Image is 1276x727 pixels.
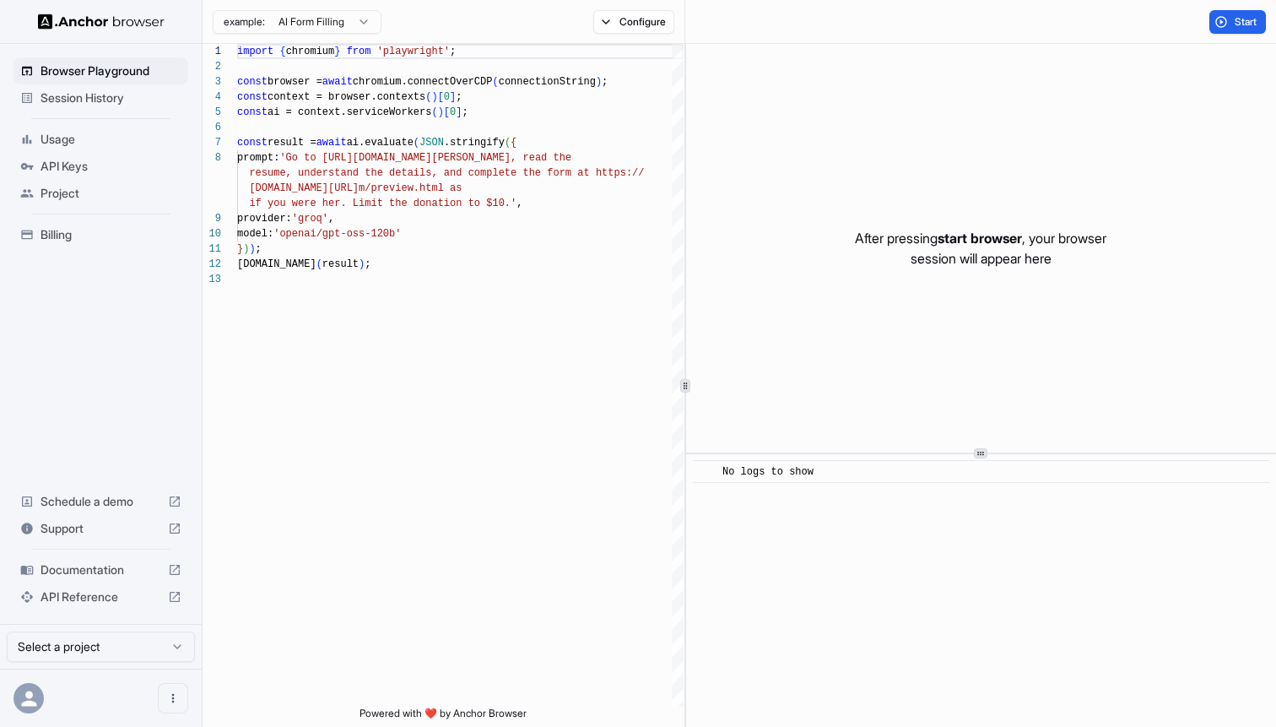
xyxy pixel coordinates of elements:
[203,120,221,135] div: 6
[41,520,161,537] span: Support
[14,488,188,515] div: Schedule a demo
[322,76,353,88] span: await
[444,137,505,149] span: .stringify
[535,152,571,164] span: ad the
[268,76,322,88] span: browser =
[492,76,498,88] span: (
[237,152,279,164] span: prompt:
[14,153,188,180] div: API Keys
[360,707,527,727] span: Powered with ❤️ by Anchor Browser
[279,46,285,57] span: {
[511,137,516,149] span: {
[203,226,221,241] div: 10
[316,137,347,149] span: await
[593,10,675,34] button: Configure
[456,106,462,118] span: ]
[444,106,450,118] span: [
[596,76,602,88] span: )
[41,562,161,578] span: Documentation
[256,243,262,255] span: ;
[237,258,316,270] span: [DOMAIN_NAME]
[249,198,516,209] span: if you were her. Limit the donation to $10.'
[237,137,268,149] span: const
[203,241,221,257] div: 11
[14,515,188,542] div: Support
[365,258,370,270] span: ;
[203,90,221,105] div: 4
[359,182,462,194] span: m/preview.html as
[516,198,522,209] span: ,
[292,213,328,225] span: 'groq'
[286,46,335,57] span: chromium
[237,46,273,57] span: import
[41,589,161,605] span: API Reference
[602,76,608,88] span: ;
[14,221,188,248] div: Billing
[203,105,221,120] div: 5
[41,185,181,202] span: Project
[14,126,188,153] div: Usage
[203,150,221,165] div: 8
[456,91,462,103] span: ;
[1209,10,1266,34] button: Start
[322,258,359,270] span: result
[438,91,444,103] span: [
[701,464,710,480] span: ​
[425,91,431,103] span: (
[414,137,419,149] span: (
[553,167,644,179] span: orm at https://
[450,106,456,118] span: 0
[438,106,444,118] span: )
[249,243,255,255] span: )
[224,15,265,29] span: example:
[237,91,268,103] span: const
[353,76,493,88] span: chromium.connectOverCDP
[450,91,456,103] span: ]
[499,76,596,88] span: connectionString
[444,91,450,103] span: 0
[38,14,165,30] img: Anchor Logo
[14,57,188,84] div: Browser Playground
[431,106,437,118] span: (
[14,583,188,610] div: API Reference
[237,106,268,118] span: const
[203,135,221,150] div: 7
[237,228,273,240] span: model:
[41,90,181,106] span: Session History
[41,131,181,148] span: Usage
[14,84,188,111] div: Session History
[273,228,401,240] span: 'openai/gpt-oss-120b'
[203,211,221,226] div: 9
[203,257,221,272] div: 12
[41,62,181,79] span: Browser Playground
[203,74,221,90] div: 3
[41,158,181,175] span: API Keys
[237,213,292,225] span: provider:
[279,152,534,164] span: 'Go to [URL][DOMAIN_NAME][PERSON_NAME], re
[505,137,511,149] span: (
[237,243,243,255] span: }
[722,466,814,478] span: No logs to show
[855,228,1106,269] p: After pressing , your browser session will appear here
[249,167,553,179] span: resume, understand the details, and complete the f
[237,76,268,88] span: const
[14,180,188,207] div: Project
[462,106,468,118] span: ;
[243,243,249,255] span: )
[203,272,221,287] div: 13
[419,137,444,149] span: JSON
[377,46,450,57] span: 'playwright'
[249,182,359,194] span: [DOMAIN_NAME][URL]
[347,137,414,149] span: ai.evaluate
[359,258,365,270] span: )
[41,493,161,510] span: Schedule a demo
[347,46,371,57] span: from
[203,44,221,59] div: 1
[431,91,437,103] span: )
[268,91,425,103] span: context = browser.contexts
[450,46,456,57] span: ;
[268,106,431,118] span: ai = context.serviceWorkers
[1235,15,1258,29] span: Start
[938,230,1022,247] span: start browser
[268,137,316,149] span: result =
